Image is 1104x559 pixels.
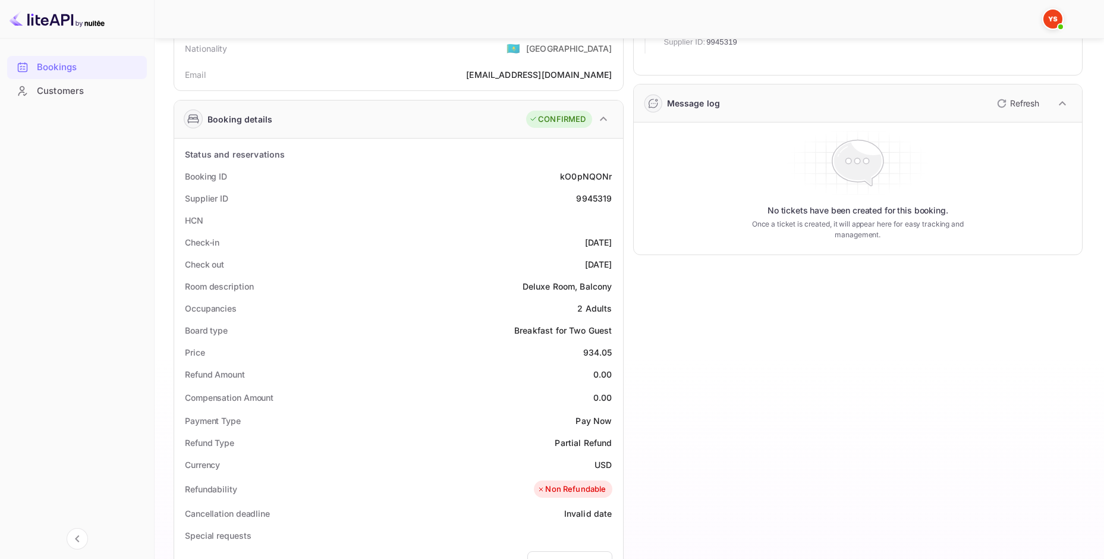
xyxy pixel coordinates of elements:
[185,68,206,81] div: Email
[67,528,88,549] button: Collapse navigation
[990,94,1044,113] button: Refresh
[185,458,220,471] div: Currency
[185,346,205,359] div: Price
[185,507,270,520] div: Cancellation deadline
[1043,10,1062,29] img: Yandex Support
[7,80,147,103] div: Customers
[593,368,612,381] div: 0.00
[577,302,612,315] div: 2 Adults
[466,68,612,81] div: [EMAIL_ADDRESS][DOMAIN_NAME]
[7,56,147,79] div: Bookings
[667,97,721,109] div: Message log
[507,37,520,59] span: United States
[37,84,141,98] div: Customers
[185,214,203,227] div: HCN
[10,10,105,29] img: LiteAPI logo
[564,507,612,520] div: Invalid date
[185,368,245,381] div: Refund Amount
[514,324,612,337] div: Breakfast for Two Guest
[593,391,612,404] div: 0.00
[185,529,251,542] div: Special requests
[185,236,219,249] div: Check-in
[185,280,253,293] div: Room description
[583,346,612,359] div: 934.05
[185,391,273,404] div: Compensation Amount
[185,42,228,55] div: Nationality
[768,205,948,216] p: No tickets have been created for this booking.
[560,170,612,183] div: kO0pNQONr
[706,36,737,48] span: 9945319
[737,219,979,240] p: Once a ticket is created, it will appear here for easy tracking and management.
[185,483,237,495] div: Refundability
[7,56,147,78] a: Bookings
[185,414,241,427] div: Payment Type
[664,36,706,48] span: Supplier ID:
[585,258,612,271] div: [DATE]
[537,483,606,495] div: Non Refundable
[575,414,612,427] div: Pay Now
[526,42,612,55] div: [GEOGRAPHIC_DATA]
[555,436,612,449] div: Partial Refund
[185,302,237,315] div: Occupancies
[207,113,272,125] div: Booking details
[185,436,234,449] div: Refund Type
[37,61,141,74] div: Bookings
[185,192,228,205] div: Supplier ID
[185,258,224,271] div: Check out
[7,80,147,102] a: Customers
[523,280,612,293] div: Deluxe Room, Balcony
[1010,97,1039,109] p: Refresh
[185,148,285,161] div: Status and reservations
[185,170,227,183] div: Booking ID
[576,192,612,205] div: 9945319
[595,458,612,471] div: USD
[529,114,586,125] div: CONFIRMED
[185,324,228,337] div: Board type
[585,236,612,249] div: [DATE]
